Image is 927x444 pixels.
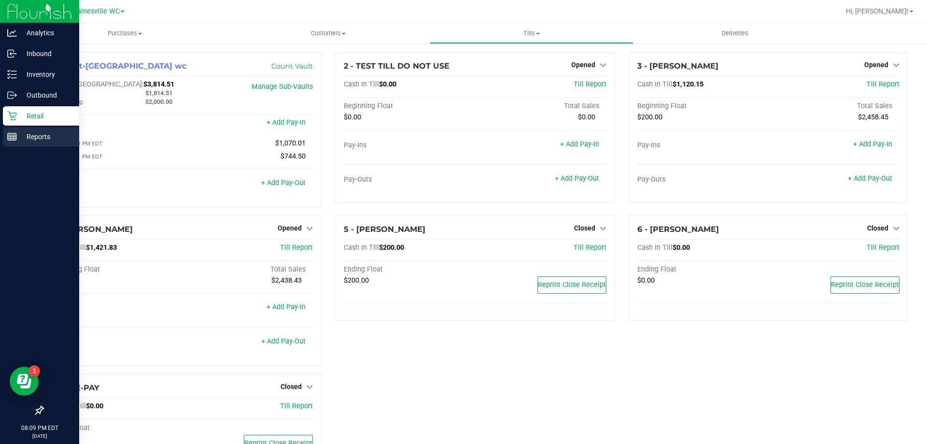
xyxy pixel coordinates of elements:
[864,61,888,69] span: Opened
[344,141,475,150] div: Pay-Ins
[831,281,899,289] span: Reprint Close Receipt
[475,102,606,111] div: Total Sales
[278,224,302,232] span: Opened
[574,243,606,252] a: Till Report
[275,139,306,147] span: $1,070.01
[4,432,75,440] p: [DATE]
[848,174,892,183] a: + Add Pay-Out
[17,48,75,59] p: Inbound
[261,179,306,187] a: + Add Pay-Out
[4,424,75,432] p: 08:09 PM EDT
[344,61,449,71] span: 2 - TEST TILL DO NOT USE
[344,175,475,184] div: Pay-Outs
[379,80,396,88] span: $0.00
[17,27,75,39] p: Analytics
[271,276,302,285] span: $2,438.43
[633,23,837,43] a: Deliveries
[51,225,133,234] span: 4 - [PERSON_NAME]
[51,338,182,347] div: Pay-Outs
[637,80,673,88] span: Cash In Till
[280,402,313,410] a: Till Report
[344,265,475,274] div: Ending Float
[555,174,599,183] a: + Add Pay-Out
[637,175,769,184] div: Pay-Outs
[143,80,174,88] span: $3,814.51
[537,276,606,294] button: Reprint Close Receipt
[51,80,143,88] span: Cash In [GEOGRAPHIC_DATA]:
[7,28,17,38] inline-svg: Analytics
[86,402,103,410] span: $0.00
[252,83,313,91] a: Manage Sub-Vaults
[637,113,662,121] span: $200.00
[51,304,182,313] div: Pay-Ins
[637,102,769,111] div: Beginning Float
[17,89,75,101] p: Outbound
[51,61,186,71] span: 1 - Vault-[GEOGRAPHIC_DATA] wc
[7,90,17,100] inline-svg: Outbound
[574,224,595,232] span: Closed
[560,140,599,148] a: + Add Pay-In
[637,61,718,71] span: 3 - [PERSON_NAME]
[673,243,690,252] span: $0.00
[227,29,429,38] span: Customers
[867,224,888,232] span: Closed
[858,113,888,121] span: $2,458.45
[7,70,17,79] inline-svg: Inventory
[344,102,475,111] div: Beginning Float
[637,225,719,234] span: 6 - [PERSON_NAME]
[51,180,182,188] div: Pay-Outs
[226,23,430,43] a: Customers
[7,49,17,58] inline-svg: Inbound
[867,243,899,252] a: Till Report
[267,303,306,311] a: + Add Pay-In
[846,7,909,15] span: Hi, [PERSON_NAME]!
[430,29,632,38] span: Tills
[17,131,75,143] p: Reports
[578,113,595,121] span: $0.00
[637,276,655,285] span: $0.00
[23,29,226,38] span: Purchases
[17,69,75,80] p: Inventory
[281,383,302,390] span: Closed
[571,61,595,69] span: Opened
[344,225,425,234] span: 5 - [PERSON_NAME]
[574,80,606,88] span: Till Report
[261,337,306,345] a: + Add Pay-Out
[72,7,120,15] span: Gainesville WC
[538,281,606,289] span: Reprint Close Receipt
[344,113,361,121] span: $0.00
[17,110,75,122] p: Retail
[344,276,369,285] span: $200.00
[23,23,226,43] a: Purchases
[28,365,40,377] iframe: Resource center unread badge
[51,265,182,274] div: Beginning Float
[145,98,172,105] span: $2,000.00
[7,111,17,121] inline-svg: Retail
[182,265,313,274] div: Total Sales
[709,29,761,38] span: Deliveries
[51,119,182,128] div: Pay-Ins
[430,23,633,43] a: Tills
[51,424,182,432] div: Ending Float
[853,140,892,148] a: + Add Pay-In
[673,80,703,88] span: $1,120.15
[830,276,899,294] button: Reprint Close Receipt
[7,132,17,142] inline-svg: Reports
[637,141,769,150] div: Pay-Ins
[637,243,673,252] span: Cash In Till
[379,243,404,252] span: $200.00
[10,367,39,396] iframe: Resource center
[267,118,306,127] a: + Add Pay-In
[768,102,899,111] div: Total Sales
[145,89,172,97] span: $1,814.51
[344,80,379,88] span: Cash In Till
[86,243,117,252] span: $1,421.83
[271,62,313,71] a: Count Vault
[867,80,899,88] a: Till Report
[280,243,313,252] a: Till Report
[637,265,769,274] div: Ending Float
